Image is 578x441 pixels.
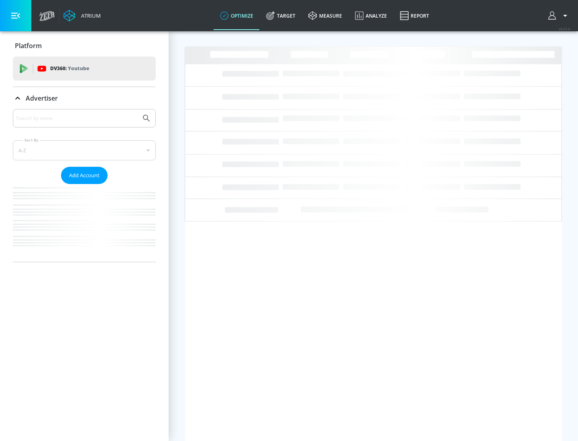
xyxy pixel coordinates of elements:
p: Platform [15,41,42,50]
a: Target [260,1,302,30]
div: DV360: Youtube [13,57,156,81]
div: Advertiser [13,109,156,262]
div: Atrium [78,12,101,19]
p: DV360: [50,64,89,73]
div: Platform [13,34,156,57]
a: measure [302,1,348,30]
a: Analyze [348,1,393,30]
input: Search by name [16,113,138,123]
div: Advertiser [13,87,156,109]
span: Add Account [69,171,100,180]
label: Sort By [23,138,40,143]
p: Youtube [68,64,89,73]
nav: list of Advertiser [13,184,156,262]
p: Advertiser [26,94,58,103]
a: Report [393,1,436,30]
a: Atrium [63,10,101,22]
button: Add Account [61,167,108,184]
span: v 4.25.4 [559,26,570,31]
a: optimize [214,1,260,30]
div: A-Z [13,140,156,160]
